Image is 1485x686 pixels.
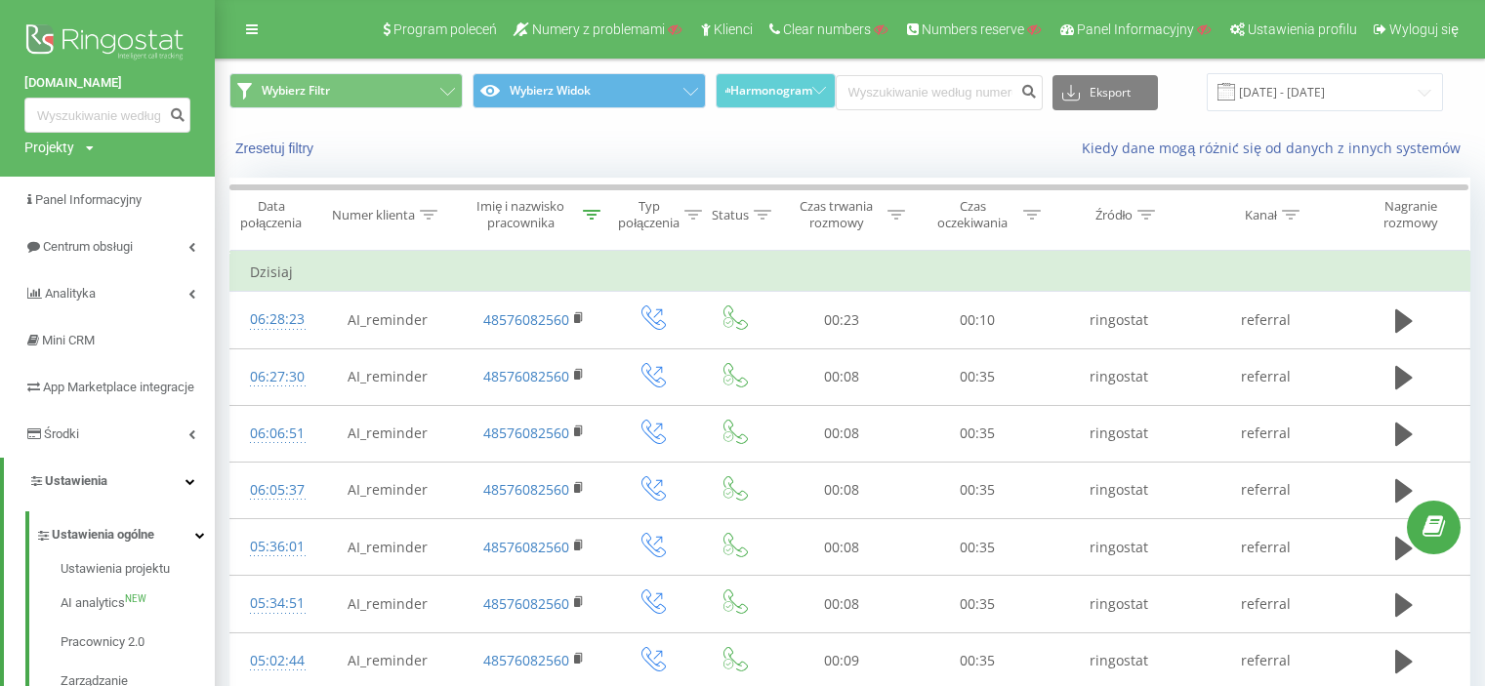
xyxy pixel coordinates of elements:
[1046,405,1192,462] td: ringostat
[24,98,190,133] input: Wyszukiwanie według numeru
[45,473,107,488] span: Ustawienia
[783,21,871,37] span: Clear numbers
[1192,576,1339,632] td: referral
[483,594,569,613] a: 48576082560
[250,642,298,680] div: 05:02:44
[928,198,1018,231] div: Czas oczekiwania
[1248,21,1357,37] span: Ustawienia profilu
[836,75,1043,110] input: Wyszukiwanie według numeru
[1046,519,1192,576] td: ringostat
[61,559,215,584] a: Ustawienia projektu
[250,301,298,339] div: 06:28:23
[1389,21,1459,37] span: Wyloguj się
[464,198,578,231] div: Imię i nazwisko pracownika
[1245,207,1277,223] div: Kanał
[922,21,1024,37] span: Numbers reserve
[483,367,569,385] a: 48576082560
[393,21,497,37] span: Program poleceń
[262,83,330,99] span: Wybierz Filtr
[483,480,569,499] a: 48576082560
[1046,348,1192,405] td: ringostat
[773,292,909,348] td: 00:23
[43,239,133,254] span: Centrum obsługi
[230,253,1470,292] td: Dzisiaj
[61,623,215,662] a: Pracownicy 2.0
[909,576,1045,632] td: 00:35
[714,21,753,37] span: Klienci
[483,538,569,556] a: 48576082560
[1095,207,1134,223] div: Źródło
[43,380,194,394] span: App Marketplace integracje
[317,348,459,405] td: AI_reminder
[317,292,459,348] td: AI_reminder
[61,584,215,623] a: AI analyticsNEW
[773,519,909,576] td: 00:08
[1077,21,1194,37] span: Panel Informacyjny
[483,651,569,669] a: 48576082560
[24,20,190,68] img: Ringostat logo
[1357,198,1464,231] div: Nagranie rozmowy
[250,585,298,623] div: 05:34:51
[483,310,569,329] a: 48576082560
[230,198,311,231] div: Data połączenia
[4,458,215,504] a: Ustawienia
[773,405,909,462] td: 00:08
[250,358,298,396] div: 06:27:30
[1082,139,1470,157] a: Kiedy dane mogą różnić się od danych z innych systemów
[35,511,215,552] a: Ustawienia ogólne
[317,405,459,462] td: AI_reminder
[1192,519,1339,576] td: referral
[250,415,298,453] div: 06:06:51
[1046,462,1192,518] td: ringostat
[909,462,1045,518] td: 00:35
[618,198,680,231] div: Typ połączenia
[791,198,882,231] div: Czas trwania rozmowy
[317,576,459,632] td: AI_reminder
[483,424,569,442] a: 48576082560
[473,73,706,108] button: Wybierz Widok
[1192,292,1339,348] td: referral
[773,462,909,518] td: 00:08
[250,471,298,509] div: 06:05:37
[716,73,835,108] button: Harmonogram
[61,632,144,652] span: Pracownicy 2.0
[24,138,74,157] div: Projekty
[532,21,665,37] span: Numery z problemami
[229,73,463,108] button: Wybierz Filtr
[35,192,142,207] span: Panel Informacyjny
[909,348,1045,405] td: 00:35
[773,348,909,405] td: 00:08
[1192,462,1339,518] td: referral
[1046,292,1192,348] td: ringostat
[1052,75,1158,110] button: Eksport
[229,140,323,157] button: Zresetuj filtry
[61,593,125,613] span: AI analytics
[317,519,459,576] td: AI_reminder
[1192,405,1339,462] td: referral
[1192,348,1339,405] td: referral
[52,525,154,545] span: Ustawienia ogólne
[24,73,190,93] a: [DOMAIN_NAME]
[61,559,170,579] span: Ustawienia projektu
[317,462,459,518] td: AI_reminder
[909,292,1045,348] td: 00:10
[712,207,749,223] div: Status
[45,286,96,301] span: Analityka
[250,528,298,566] div: 05:36:01
[42,333,95,347] span: Mini CRM
[44,426,79,441] span: Środki
[909,405,1045,462] td: 00:35
[773,576,909,632] td: 00:08
[909,519,1045,576] td: 00:35
[1046,576,1192,632] td: ringostat
[332,207,415,223] div: Numer klienta
[730,84,812,98] span: Harmonogram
